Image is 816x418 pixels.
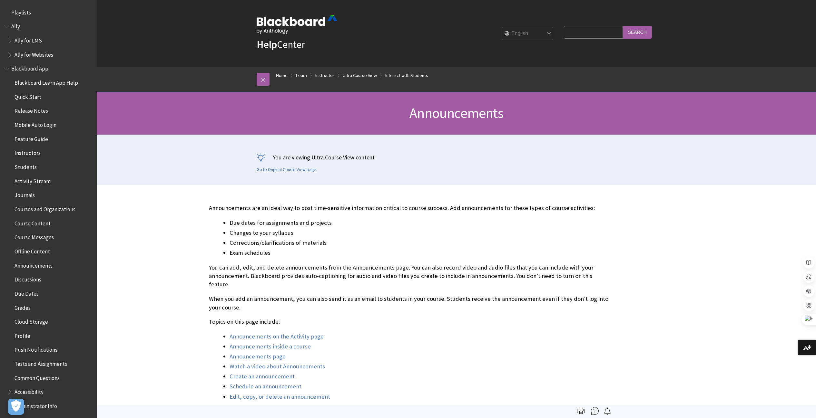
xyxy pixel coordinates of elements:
a: Instructor [315,71,334,80]
img: Blackboard by Anthology [257,15,337,34]
span: Course Content [15,218,51,227]
span: Announcements [15,260,53,269]
p: You are viewing Ultra Course View content [257,153,656,161]
span: Blackboard App [11,63,48,72]
a: Watch a video about Announcements [230,363,325,370]
span: Offline Content [15,246,50,255]
strong: Help [257,38,277,51]
a: Edit, copy, or delete an announcement [230,393,330,401]
a: Announcements inside a course [230,343,311,350]
span: Accessibility [15,387,44,395]
span: Students [15,162,37,170]
span: Announcements [409,104,503,122]
span: Profile [15,330,30,339]
a: Schedule an announcement [230,383,301,390]
span: Instructors [15,148,41,157]
p: You can add, edit, and delete announcements from the Announcements page. You can also record vide... [209,263,609,289]
span: Playlists [11,7,31,16]
a: Go to Original Course View page. [257,167,317,173]
span: Ally [11,21,20,30]
a: Announcements on the Activity page [230,333,324,340]
a: Learn [296,71,307,80]
a: Ultra Course View [343,71,377,80]
p: Announcements are an ideal way to post time-sensitive information critical to course success. Add... [209,204,609,212]
span: Tests and Assignments [15,358,67,367]
nav: Book outline for Anthology Ally Help [4,21,93,60]
img: Print [577,407,585,415]
span: Activity Stream [15,176,51,185]
a: Create an announcement [230,373,295,380]
span: Courses and Organizations [15,204,75,213]
span: Ally for Websites [15,49,53,58]
nav: Book outline for Playlists [4,7,93,18]
input: Search [623,26,652,38]
span: Grades [15,302,31,311]
span: Quick Start [15,91,41,100]
span: Discussions [15,274,41,283]
img: More help [591,407,599,415]
span: Feature Guide [15,134,48,142]
select: Site Language Selector [502,27,554,40]
span: Blackboard Learn App Help [15,77,78,86]
li: Due dates for assignments and projects [230,218,609,227]
span: Course Messages [15,232,54,241]
a: Announcements page [230,353,286,360]
li: Corrections/clarifications of materials [230,238,609,247]
span: Administrator Info [15,401,57,409]
img: Follow this page [604,407,611,415]
li: Changes to your syllabus [230,228,609,237]
button: Open Preferences [8,399,24,415]
li: Exam schedules [230,248,609,257]
span: Release Notes [15,106,48,114]
p: When you add an announcement, you can also send it as an email to students in your course. Studen... [209,295,609,311]
span: Due Dates [15,288,39,297]
span: Common Questions [15,373,60,381]
a: Home [276,71,288,80]
nav: Book outline for Blackboard App Help [4,63,93,412]
span: Journals [15,190,35,199]
a: HelpCenter [257,38,305,51]
a: Interact with Students [385,71,428,80]
span: Mobile Auto Login [15,119,56,128]
span: Cloud Storage [15,316,48,325]
span: Ally for LMS [15,35,42,44]
span: Push Notifications [15,345,57,353]
p: Topics on this page include: [209,318,609,326]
